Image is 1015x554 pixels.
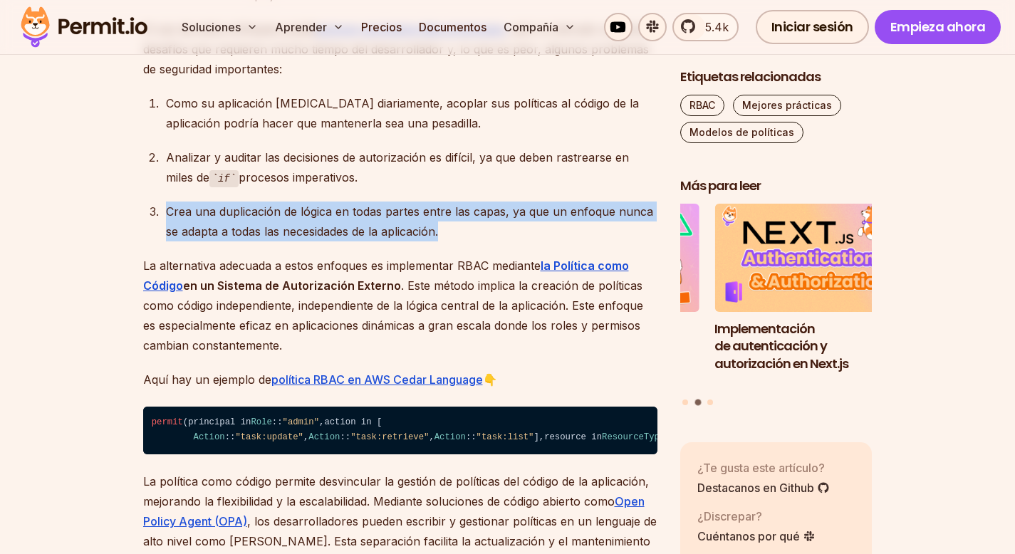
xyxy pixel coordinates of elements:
font: Analizar y auditar las decisiones de autorización es difícil, ya que deben rastrearse en miles de [166,150,629,184]
font: ¿Te gusta este artículo? [697,460,825,474]
code: ( principal in :: , action in [ :: , :: , :: ], resource in :: ); [143,407,657,454]
a: Empieza ahora [875,10,1001,44]
font: Etiquetas relacionadas [680,68,821,85]
a: Modelos de políticas [680,122,803,143]
span: "task:update" [235,432,303,442]
a: Open Policy Agent (OPA) [143,494,645,528]
div: Publicaciones [680,204,873,408]
font: Precios [361,20,402,34]
button: Compañía [498,13,581,41]
font: Compañía [504,20,558,34]
a: Documentos [413,13,492,41]
font: Más para leer [680,177,761,194]
button: Aprender [269,13,350,41]
font: Aprender [275,20,327,34]
button: Ir a la diapositiva 1 [682,399,688,405]
font: 5.4k [705,20,729,34]
span: "admin" [283,417,319,427]
span: Action [194,432,225,442]
span: Role [251,417,271,427]
font: en un Sistema de Autorización Externo [183,278,401,293]
button: Ir a la diapositiva 2 [694,399,701,406]
button: Ir a la diapositiva 3 [707,399,713,405]
font: procesos imperativos. [239,170,358,184]
img: Implementación de autenticación y autorización en Next.js [714,204,907,312]
font: 👇 [483,372,497,387]
span: permit [152,417,183,427]
font: La política como código permite desvincular la gestión de políticas del código de la aplicación, ... [143,474,649,508]
a: 5.4k [672,13,739,41]
font: ¿Discrepar? [697,508,762,523]
span: Action [434,432,466,442]
font: Como su aplicación [MEDICAL_DATA] diariamente, acoplar sus políticas al código de la aplicación p... [166,96,639,130]
font: Implementación de autenticación y autorización en Next.js [714,319,848,372]
li: 2 de 3 [714,204,907,391]
font: Aquí hay un ejemplo de [143,372,271,387]
font: Modelos de políticas [689,126,794,138]
span: "task:list" [477,432,534,442]
a: Iniciar sesión [756,10,869,44]
font: RBAC [689,99,715,111]
font: Iniciar sesión [771,18,853,36]
a: Mejores prácticas [733,95,841,116]
a: Destacanos en Github [697,479,830,496]
li: 1 de 3 [507,204,699,391]
span: Action [308,432,340,442]
a: Implementación de autenticación y autorización en Next.jsImplementación de autenticación y autori... [714,204,907,391]
font: La alternativa adecuada a estos enfoques es implementar RBAC mediante [143,258,541,273]
font: Soluciones [182,20,241,34]
font: Mejores prácticas [742,99,832,111]
a: política RBAC en AWS Cedar Language [271,372,483,387]
a: RBAC [680,95,724,116]
font: Documentos [419,20,486,34]
button: Soluciones [176,13,264,41]
code: if [209,170,239,187]
img: Logotipo del permiso [14,3,154,51]
font: , pero a menudo conllevan desafíos que requieren mucho tiempo del desarrollador y, lo que es peor... [143,22,652,76]
span: ResourceType [602,432,665,442]
a: Precios [355,13,407,41]
font: Empieza ahora [890,18,986,36]
span: "task:retrieve" [350,432,429,442]
font: Crea una duplicación de lógica en todas partes entre las capas, ya que un enfoque nunca se adapta... [166,204,653,239]
a: Cuéntanos por qué [697,527,816,544]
